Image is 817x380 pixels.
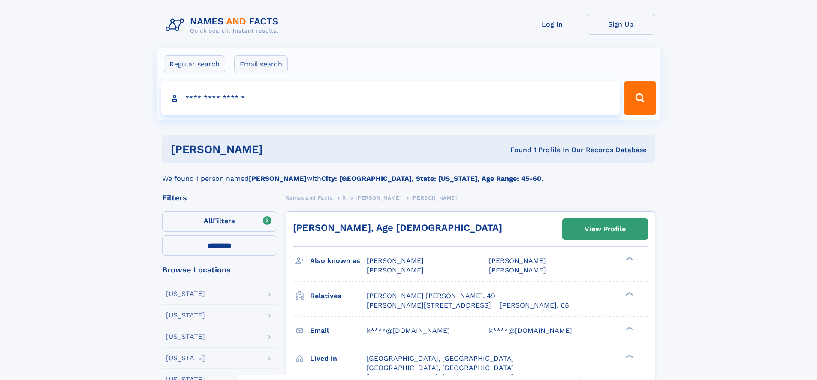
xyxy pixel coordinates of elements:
div: Filters [162,194,277,202]
b: City: [GEOGRAPHIC_DATA], State: [US_STATE], Age Range: 45-60 [321,174,541,183]
span: [GEOGRAPHIC_DATA], [GEOGRAPHIC_DATA] [367,364,514,372]
img: Logo Names and Facts [162,14,286,37]
button: Search Button [624,81,656,115]
a: [PERSON_NAME], 68 [500,301,569,310]
div: ❯ [624,256,634,262]
div: [US_STATE] [166,333,205,340]
div: ❯ [624,291,634,296]
a: [PERSON_NAME] [PERSON_NAME], 49 [367,291,495,301]
div: [US_STATE] [166,290,205,297]
div: Found 1 Profile In Our Records Database [386,145,647,155]
div: [US_STATE] [166,355,205,362]
div: We found 1 person named with . [162,163,655,184]
span: [PERSON_NAME] [489,257,546,265]
label: Filters [162,211,277,232]
div: View Profile [585,219,626,239]
a: View Profile [563,219,648,239]
input: search input [161,81,621,115]
div: ❯ [624,353,634,359]
span: [GEOGRAPHIC_DATA], [GEOGRAPHIC_DATA] [367,354,514,362]
div: Browse Locations [162,266,277,274]
a: [PERSON_NAME][STREET_ADDRESS] [367,301,491,310]
span: [PERSON_NAME] [367,266,424,274]
a: Log In [518,14,587,35]
div: [US_STATE] [166,312,205,319]
span: R [342,195,346,201]
span: [PERSON_NAME] [356,195,401,201]
h3: Email [310,323,367,338]
label: Email search [234,55,288,73]
span: All [204,217,213,225]
span: [PERSON_NAME] [489,266,546,274]
div: ❯ [624,326,634,331]
label: Regular search [164,55,225,73]
h3: Relatives [310,289,367,303]
span: [PERSON_NAME] [411,195,457,201]
b: [PERSON_NAME] [249,174,307,183]
a: Sign Up [587,14,655,35]
a: [PERSON_NAME], Age [DEMOGRAPHIC_DATA] [293,222,502,233]
a: R [342,192,346,203]
h1: [PERSON_NAME] [171,144,387,155]
a: Names and Facts [286,192,333,203]
a: [PERSON_NAME] [356,192,401,203]
span: [PERSON_NAME] [367,257,424,265]
h3: Also known as [310,254,367,268]
h3: Lived in [310,351,367,366]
